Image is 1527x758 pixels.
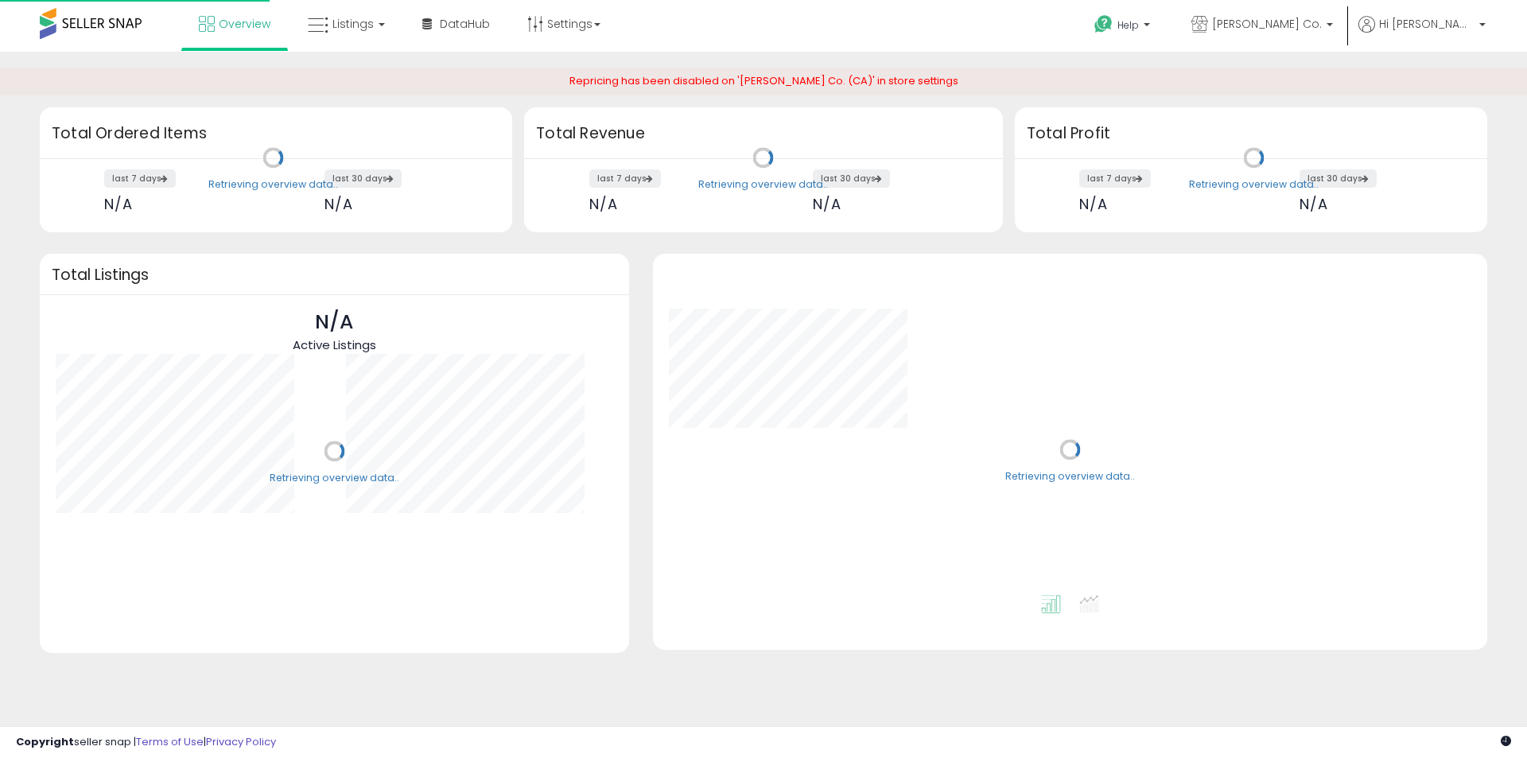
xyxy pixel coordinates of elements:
span: Listings [332,16,374,32]
div: Retrieving overview data.. [208,177,338,192]
span: Repricing has been disabled on '[PERSON_NAME] Co. (CA)' in store settings [569,73,958,88]
div: Retrieving overview data.. [270,471,399,485]
span: Hi [PERSON_NAME] [1379,16,1475,32]
i: Get Help [1094,14,1113,34]
a: Hi [PERSON_NAME] [1358,16,1486,52]
span: Help [1117,18,1139,32]
div: Retrieving overview data.. [698,177,828,192]
a: Help [1082,2,1166,52]
div: Retrieving overview data.. [1005,469,1135,484]
span: [PERSON_NAME] Co. [1212,16,1322,32]
div: Retrieving overview data.. [1189,177,1319,192]
span: Overview [219,16,270,32]
span: DataHub [440,16,490,32]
